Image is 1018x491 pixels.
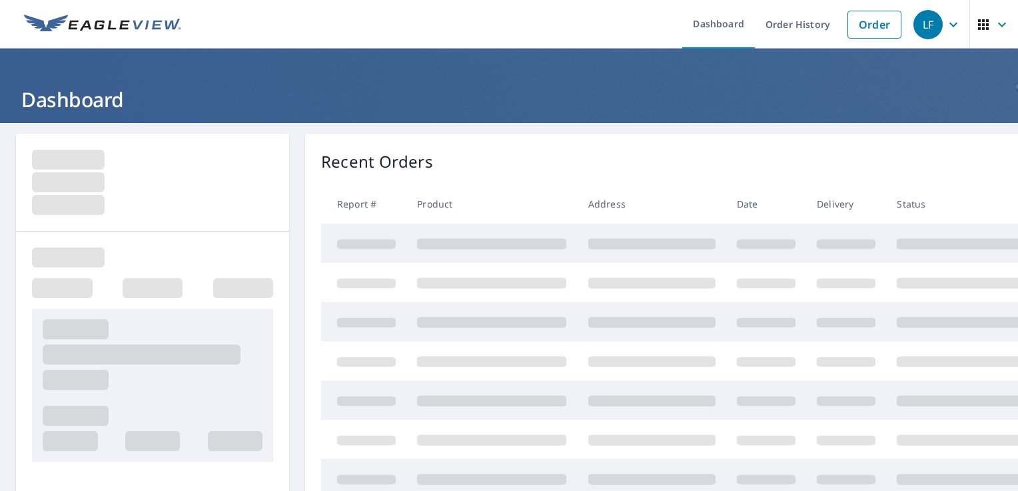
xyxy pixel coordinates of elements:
[321,150,433,174] p: Recent Orders
[24,15,181,35] img: EV Logo
[578,184,726,224] th: Address
[406,184,577,224] th: Product
[726,184,806,224] th: Date
[806,184,886,224] th: Delivery
[913,10,943,39] div: LF
[321,184,406,224] th: Report #
[16,86,1002,113] h1: Dashboard
[847,11,901,39] a: Order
